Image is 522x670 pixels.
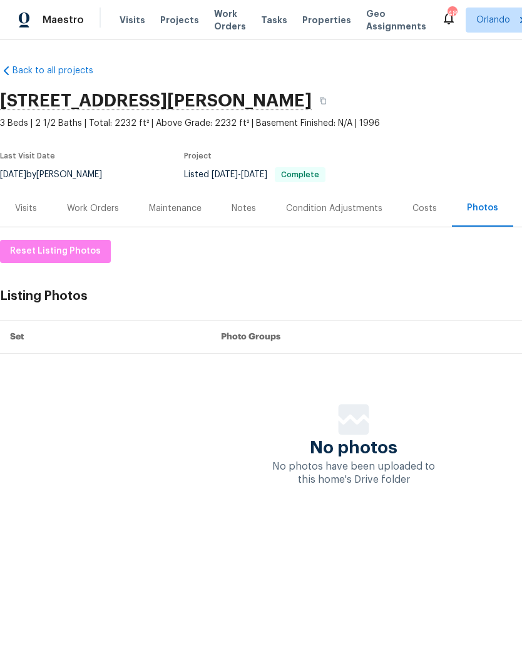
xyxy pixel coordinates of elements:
[366,8,426,33] span: Geo Assignments
[15,202,37,215] div: Visits
[10,244,101,259] span: Reset Listing Photos
[241,170,267,179] span: [DATE]
[232,202,256,215] div: Notes
[448,8,456,20] div: 48
[160,14,199,26] span: Projects
[310,441,397,454] span: No photos
[286,202,382,215] div: Condition Adjustments
[214,8,246,33] span: Work Orders
[312,90,334,112] button: Copy Address
[149,202,202,215] div: Maintenance
[412,202,437,215] div: Costs
[212,170,267,179] span: -
[467,202,498,214] div: Photos
[43,14,84,26] span: Maestro
[120,14,145,26] span: Visits
[184,170,325,179] span: Listed
[272,461,435,485] span: No photos have been uploaded to this home's Drive folder
[212,170,238,179] span: [DATE]
[67,202,119,215] div: Work Orders
[261,16,287,24] span: Tasks
[184,152,212,160] span: Project
[476,14,510,26] span: Orlando
[276,171,324,178] span: Complete
[302,14,351,26] span: Properties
